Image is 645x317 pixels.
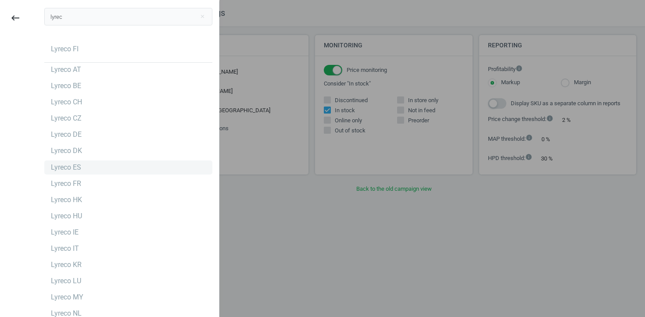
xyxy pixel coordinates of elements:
div: Lyreco CZ [51,114,82,123]
div: Lyreco IT [51,244,79,253]
div: Lyreco FR [51,179,81,189]
div: Lyreco HU [51,211,82,221]
div: Lyreco DK [51,146,82,156]
div: Lyreco LU [51,276,81,286]
div: Lyreco HK [51,195,82,205]
div: Lyreco ES [51,163,81,172]
div: Lyreco KR [51,260,82,270]
div: Lyreco AT [51,65,81,75]
div: Lyreco CH [51,97,82,107]
button: Close [196,13,209,21]
div: Lyreco IE [51,228,79,237]
button: keyboard_backspace [5,8,25,28]
div: Lyreco BE [51,81,81,91]
div: Lyreco MY [51,292,83,302]
div: Lyreco DE [51,130,82,139]
div: Lyreco FI [51,44,79,54]
input: Search campaign [44,8,212,25]
i: keyboard_backspace [10,13,21,23]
